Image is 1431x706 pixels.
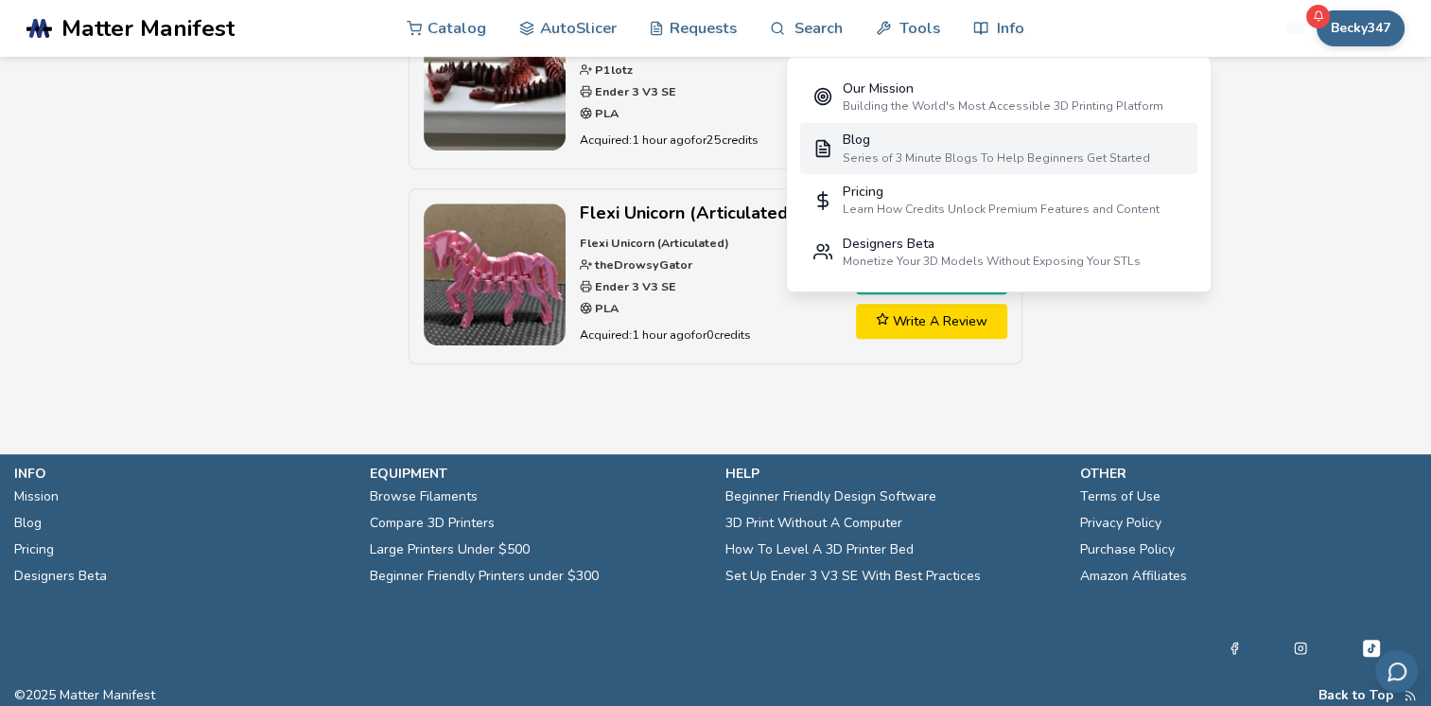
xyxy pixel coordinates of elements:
[1080,510,1161,537] a: Privacy Policy
[424,9,566,150] img: Demon Dragon Articulated
[14,688,155,703] span: © 2025 Matter Manifest
[842,132,1149,148] div: Blog
[842,81,1162,97] div: Our Mission
[14,537,54,563] a: Pricing
[842,99,1162,113] div: Building the World's Most Accessible 3D Printing Platform
[725,510,902,537] a: 3D Print Without A Computer
[1404,688,1417,703] a: RSS Feed
[1375,650,1418,693] button: Send feedback via email
[580,325,842,344] p: Acquired: 1 hour ago for 0 credits
[800,123,1197,175] a: BlogSeries of 3 Minute Blogs To Help Beginners Get Started
[580,203,842,223] h2: Flexi Unicorn (Articulated)
[1360,637,1383,660] a: Tiktok
[1318,688,1394,703] button: Back to Top
[842,185,1159,200] div: Pricing
[592,62,633,78] strong: P1lotz
[1080,537,1175,563] a: Purchase Policy
[800,174,1197,226] a: PricingLearn How Credits Unlock Premium Features and Content
[370,484,478,510] a: Browse Filaments
[1080,563,1187,590] a: Amazon Affiliates
[1317,10,1405,46] button: Becky347
[592,278,676,294] strong: Ender 3 V3 SE
[370,537,530,563] a: Large Printers Under $500
[14,464,351,484] p: info
[842,151,1149,165] div: Series of 3 Minute Blogs To Help Beginners Get Started
[800,71,1197,123] a: Our MissionBuilding the World's Most Accessible 3D Printing Platform
[580,130,842,150] p: Acquired: 1 hour ago for 25 credits
[424,203,566,345] img: Flexi Unicorn (Articulated)
[800,226,1197,278] a: Designers BetaMonetize Your 3D Models Without Exposing Your STLs
[1294,637,1307,660] a: Instagram
[1080,464,1417,484] p: other
[842,255,1140,268] div: Monetize Your 3D Models Without Exposing Your STLs
[592,256,692,273] strong: theDrowsyGator
[725,563,981,590] a: Set Up Ender 3 V3 SE With Best Practices
[14,484,59,510] a: Mission
[370,563,599,590] a: Beginner Friendly Printers under $300
[370,510,495,537] a: Compare 3D Printers
[856,304,1007,339] a: Write A Review
[14,510,42,537] a: Blog
[580,235,729,251] strong: Flexi Unicorn (Articulated)
[370,464,707,484] p: equipment
[61,15,235,42] span: Matter Manifest
[725,537,914,563] a: How To Level A 3D Printer Bed
[725,484,936,510] a: Beginner Friendly Design Software
[592,300,619,316] strong: PLA
[592,105,619,121] strong: PLA
[14,563,107,590] a: Designers Beta
[592,83,676,99] strong: Ender 3 V3 SE
[1080,484,1161,510] a: Terms of Use
[725,464,1062,484] p: help
[1228,637,1241,660] a: Facebook
[842,237,1140,252] div: Designers Beta
[842,203,1159,216] div: Learn How Credits Unlock Premium Features and Content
